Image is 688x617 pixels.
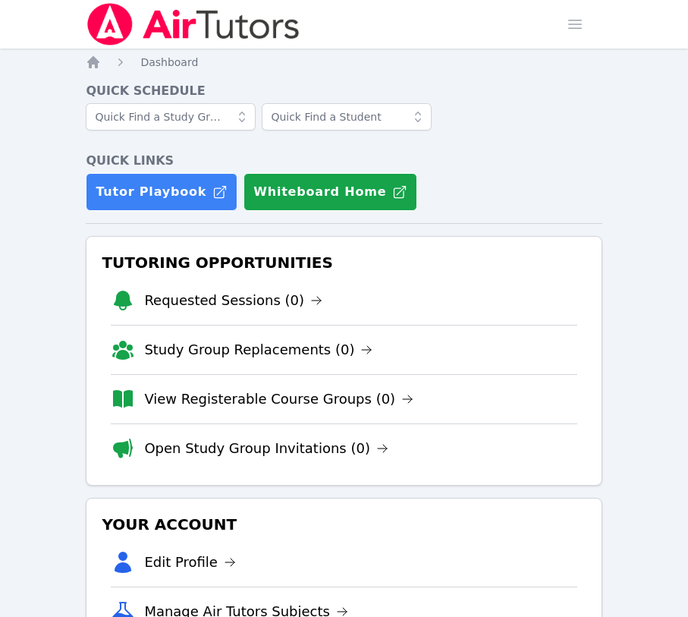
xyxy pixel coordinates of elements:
a: Tutor Playbook [86,173,237,211]
a: Open Study Group Invitations (0) [144,438,388,459]
h4: Quick Schedule [86,82,602,100]
a: View Registerable Course Groups (0) [144,389,413,410]
input: Quick Find a Study Group [86,103,256,131]
h3: Tutoring Opportunities [99,249,589,276]
a: Dashboard [140,55,198,70]
h3: Your Account [99,511,589,538]
h4: Quick Links [86,152,602,170]
input: Quick Find a Student [262,103,432,131]
a: Edit Profile [144,552,236,573]
span: Dashboard [140,56,198,68]
a: Requested Sessions (0) [144,290,322,311]
a: Study Group Replacements (0) [144,339,372,360]
button: Whiteboard Home [243,173,417,211]
nav: Breadcrumb [86,55,602,70]
img: Air Tutors [86,3,300,46]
